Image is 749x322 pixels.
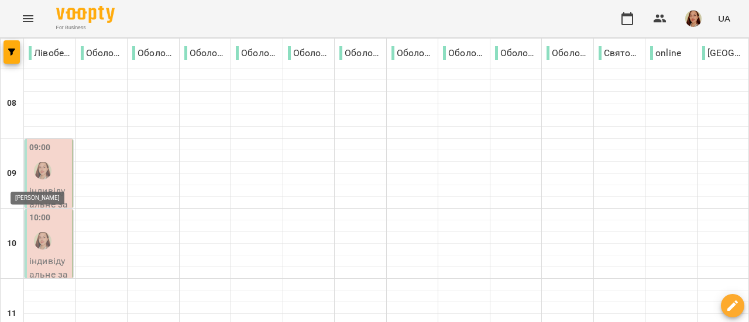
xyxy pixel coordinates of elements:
span: UA [718,12,730,25]
button: UA [713,8,735,29]
button: Menu [14,5,42,33]
p: online [650,46,681,60]
p: Оболонь9 [547,46,589,60]
p: Оболонь4 [288,46,330,60]
p: Оболонь5 (логоп.) [339,46,382,60]
p: Оболонь6 (логоп.) [391,46,434,60]
p: Святошино [599,46,641,60]
img: Петренко Анастасія [34,162,51,179]
img: Петренко Анастасія [34,232,51,250]
p: індивідуальне заняття - [PERSON_NAME] [29,184,70,253]
h6: 11 [7,307,16,320]
p: Оболонь10 [132,46,174,60]
p: Оболонь1 [81,46,123,60]
label: 10:00 [29,212,51,224]
img: 1aaa033595bdaa007c48cc53672aeeef.jpg [685,11,702,27]
label: 09:00 [29,141,51,154]
p: Оболонь8 [495,46,537,60]
h6: 08 [7,97,16,110]
h6: 10 [7,237,16,250]
span: For Business [56,24,115,32]
p: Оболонь3 [236,46,278,60]
p: Оболонь7 [443,46,485,60]
p: [GEOGRAPHIC_DATA] [702,46,744,60]
p: Оболонь2 [184,46,226,60]
h6: 09 [7,167,16,180]
img: Voopty Logo [56,6,115,23]
p: Лівобережна [29,46,71,60]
